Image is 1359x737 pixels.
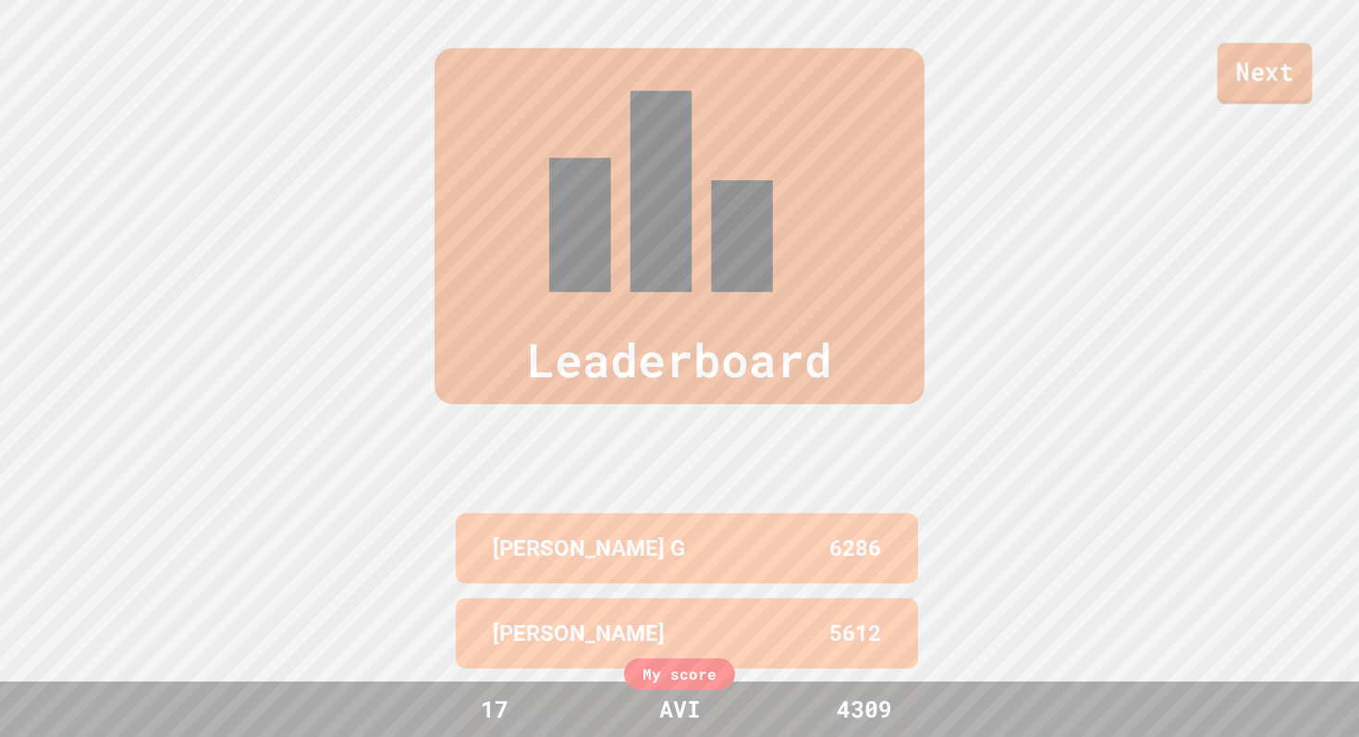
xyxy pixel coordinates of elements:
div: My score [624,658,735,690]
a: Next [1218,43,1313,104]
p: [PERSON_NAME] G [493,532,685,565]
div: Leaderboard [435,48,924,404]
p: 6286 [829,532,881,565]
div: 17 [425,692,564,727]
p: [PERSON_NAME] [493,617,665,650]
div: 4309 [795,692,934,727]
p: 5612 [829,617,881,650]
div: AVI [641,692,719,727]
